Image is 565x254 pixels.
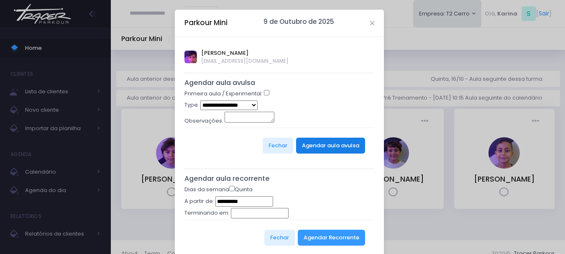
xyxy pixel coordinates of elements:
[296,138,365,154] button: Agendar aula avulsa
[264,230,295,246] button: Fechar
[201,57,289,65] span: [EMAIL_ADDRESS][DOMAIN_NAME]
[184,174,375,183] h5: Agendar aula recorrente
[298,230,365,246] button: Agendar Recorrente
[184,117,223,125] label: Observações:
[370,21,374,25] button: Close
[184,209,230,217] label: Terminando em:
[201,49,289,57] span: [PERSON_NAME]
[184,18,228,28] h5: Parkour Mini
[184,79,375,87] h5: Agendar aula avulsa
[184,197,214,205] label: A partir de:
[229,186,235,191] input: Quinta
[184,101,199,109] label: Type:
[263,138,293,154] button: Fechar
[263,18,334,26] h6: 9 de Outubro de 2025
[184,90,263,98] label: Primeira aula / Experimental:
[229,185,253,194] label: Quinta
